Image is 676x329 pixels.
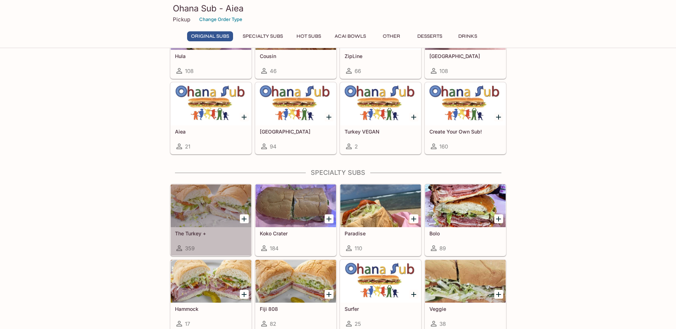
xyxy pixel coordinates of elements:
p: Pickup [173,16,190,23]
span: 359 [185,245,195,252]
div: Create Your Own Sub! [425,83,506,125]
h5: Cousin [260,53,332,59]
div: Manoa Falls [425,7,506,50]
button: Specialty Subs [239,31,287,41]
a: The Turkey +359 [170,184,252,256]
a: Aiea21 [170,82,252,154]
button: Add The Turkey + [240,214,249,223]
a: Turkey VEGAN2 [340,82,421,154]
button: Add Hammock [240,290,249,299]
h5: Hammock [175,306,247,312]
h5: Aiea [175,129,247,135]
h5: Surfer [345,306,417,312]
a: Bolo89 [425,184,506,256]
button: Add Aiea [240,113,249,121]
span: 21 [185,143,190,150]
button: Change Order Type [196,14,246,25]
button: Add Create Your Own Sub! [494,113,503,121]
button: Drinks [452,31,484,41]
button: Acai Bowls [331,31,370,41]
div: Hula [171,7,251,50]
span: 82 [270,320,276,327]
div: Turkey VEGAN [340,83,421,125]
div: Bolo [425,184,506,227]
div: Aiea [171,83,251,125]
span: 2 [355,143,358,150]
button: Add Fiji 808 [325,290,334,299]
h5: Veggie [429,306,501,312]
h5: ZipLine [345,53,417,59]
button: Add Bolo [494,214,503,223]
button: Add Veggie [494,290,503,299]
span: 89 [439,245,446,252]
button: Add Surfer [409,290,418,299]
div: Veggie [425,260,506,303]
div: Cousin [256,7,336,50]
h5: The Turkey + [175,230,247,236]
div: Turkey [256,83,336,125]
button: Add Paradise [409,214,418,223]
span: 66 [355,68,361,74]
span: 25 [355,320,361,327]
span: 38 [439,320,446,327]
h5: [GEOGRAPHIC_DATA] [260,129,332,135]
h5: Paradise [345,230,417,236]
a: [GEOGRAPHIC_DATA]94 [255,82,336,154]
span: 108 [185,68,193,74]
span: 184 [270,245,279,252]
span: 108 [439,68,448,74]
button: Add Koko Crater [325,214,334,223]
button: Hot Subs [293,31,325,41]
div: Surfer [340,260,421,303]
button: Add Turkey [325,113,334,121]
h5: Bolo [429,230,501,236]
h4: Specialty Subs [170,169,506,177]
h5: Fiji 808 [260,306,332,312]
h3: Ohana Sub - Aiea [173,3,504,14]
div: ZipLine [340,7,421,50]
span: 46 [270,68,277,74]
span: 160 [439,143,448,150]
div: Hammock [171,260,251,303]
div: Fiji 808 [256,260,336,303]
span: 17 [185,320,190,327]
button: Other [376,31,408,41]
div: Paradise [340,184,421,227]
h5: [GEOGRAPHIC_DATA] [429,53,501,59]
a: Koko Crater184 [255,184,336,256]
button: Original Subs [187,31,233,41]
a: Create Your Own Sub!160 [425,82,506,154]
h5: Create Your Own Sub! [429,129,501,135]
span: 94 [270,143,277,150]
button: Add Turkey VEGAN [409,113,418,121]
div: Koko Crater [256,184,336,227]
button: Desserts [413,31,446,41]
span: 110 [355,245,362,252]
h5: Hula [175,53,247,59]
h5: Koko Crater [260,230,332,236]
div: The Turkey + [171,184,251,227]
a: Paradise110 [340,184,421,256]
h5: Turkey VEGAN [345,129,417,135]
